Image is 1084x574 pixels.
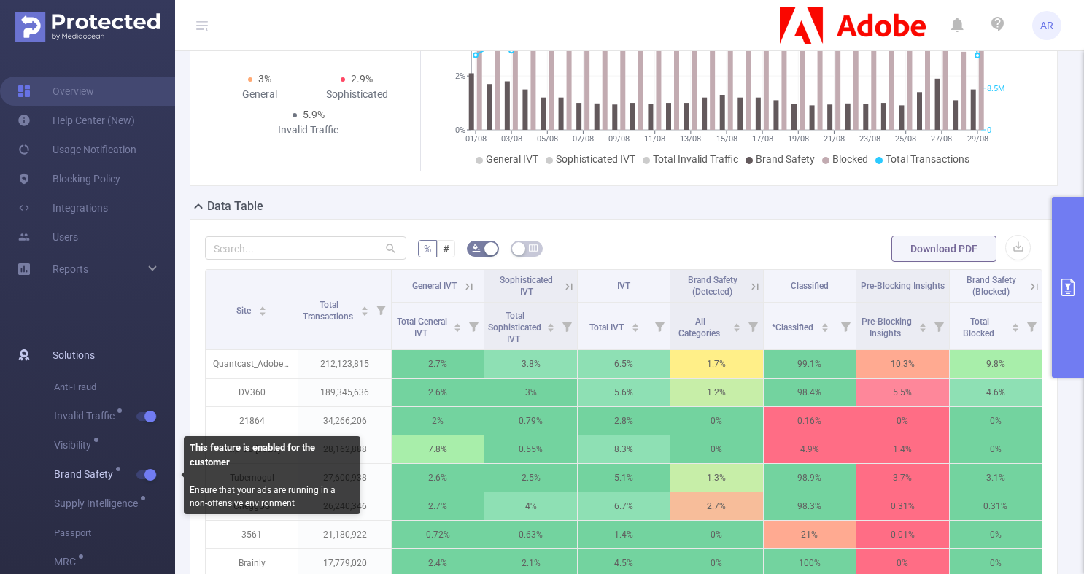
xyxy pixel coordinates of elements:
tspan: 13/08 [680,134,701,144]
i: Filter menu [649,303,670,349]
p: 3.8% [484,350,576,378]
p: 1.4% [578,521,670,548]
p: 2.8% [578,407,670,435]
p: 3.7% [856,464,948,492]
p: 6.7% [578,492,670,520]
p: 2.7% [392,492,484,520]
i: icon: caret-down [918,326,926,330]
span: Pre-Blocking Insights [862,317,912,338]
span: General IVT [486,153,538,165]
i: icon: caret-up [454,321,462,325]
div: Sophisticated [309,87,406,102]
p: 98.3% [764,492,856,520]
span: 2.9% [351,73,373,85]
p: 99.1% [764,350,856,378]
span: 3% [258,73,271,85]
i: icon: caret-up [1012,321,1020,325]
p: 4.9% [764,435,856,463]
span: Reports [53,263,88,275]
i: icon: caret-down [547,326,555,330]
p: 0% [670,435,762,463]
p: 1.4% [856,435,948,463]
i: icon: caret-down [821,326,829,330]
input: Search... [205,236,406,260]
i: icon: caret-up [259,304,267,309]
p: 10.3% [856,350,948,378]
i: Filter menu [463,303,484,349]
i: Filter menu [557,303,577,349]
a: Help Center (New) [18,106,135,135]
p: 0% [670,407,762,435]
tspan: 11/08 [644,134,665,144]
p: 2.6% [392,464,484,492]
i: icon: caret-down [732,326,740,330]
span: Blocked [832,153,868,165]
span: Site [236,306,253,316]
p: 0.31% [856,492,948,520]
a: Blocking Policy [18,164,120,193]
span: Total Transactions [886,153,969,165]
span: MRC [54,556,81,567]
span: Passport [54,519,175,548]
p: 28,162,888 [298,435,390,463]
p: 1.3% [670,464,762,492]
span: General IVT [412,281,457,291]
i: icon: caret-down [454,326,462,330]
span: Solutions [53,341,95,370]
i: icon: caret-up [547,321,555,325]
div: Sort [453,321,462,330]
i: Filter menu [929,303,949,349]
p: 7.8% [392,435,484,463]
span: All Categories [678,317,722,338]
span: Total Invalid Traffic [653,153,738,165]
tspan: 01/08 [465,134,487,144]
span: Total Sophisticated IVT [488,311,541,344]
a: Overview [18,77,94,106]
span: % [424,243,431,255]
i: icon: caret-up [821,321,829,325]
div: Sort [631,321,640,330]
button: Download PDF [891,236,996,262]
span: Visibility [54,440,96,450]
i: icon: bg-colors [472,244,481,252]
p: 8.3% [578,435,670,463]
span: Total Transactions [303,300,355,322]
span: Total IVT [589,322,626,333]
tspan: 15/08 [716,134,737,144]
p: 0.31% [950,492,1042,520]
i: icon: table [529,244,538,252]
span: Brand Safety [756,153,815,165]
p: 98.9% [764,464,856,492]
p: 0.63% [484,521,576,548]
p: 3% [484,379,576,406]
tspan: 17/08 [752,134,773,144]
tspan: 05/08 [537,134,558,144]
span: Invalid Traffic [54,411,120,421]
i: Filter menu [371,270,391,349]
p: 4.6% [950,379,1042,406]
a: Integrations [18,193,108,222]
i: icon: caret-up [360,304,368,309]
p: 0% [670,521,762,548]
tspan: 29/08 [967,134,988,144]
p: 2% [392,407,484,435]
div: Sort [258,304,267,313]
p: 2.7% [392,350,484,378]
h2: Data Table [207,198,263,215]
div: Invalid Traffic [260,123,357,138]
p: 21,180,922 [298,521,390,548]
i: Filter menu [835,303,856,349]
span: Sophisticated IVT [556,153,635,165]
span: Pre-Blocking Insights [861,281,945,291]
tspan: 07/08 [573,134,594,144]
tspan: 25/08 [895,134,916,144]
i: Filter menu [743,303,763,349]
div: Sort [1011,321,1020,330]
span: Brand Safety (Detected) [688,275,737,297]
i: icon: caret-up [732,321,740,325]
p: Quantcast_AdobeDyn [206,350,298,378]
p: 2.6% [392,379,484,406]
p: 21% [764,521,856,548]
p: Yelp US [3325] [206,435,298,463]
img: Protected Media [15,12,160,42]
